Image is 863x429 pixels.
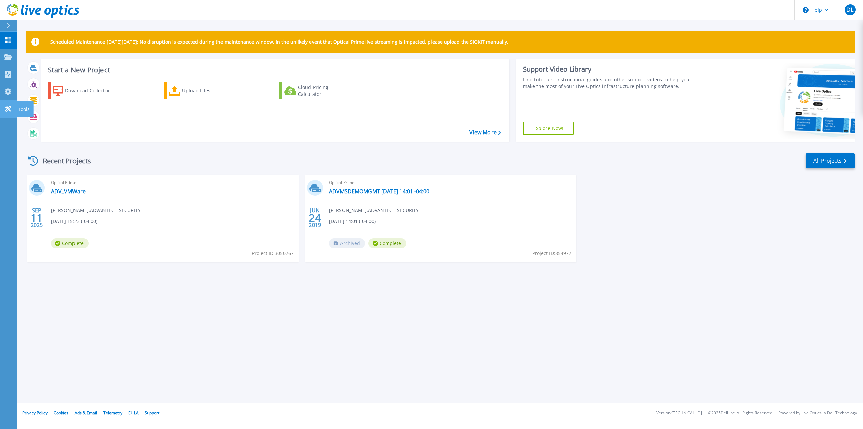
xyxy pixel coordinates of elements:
div: Support Video Library [523,65,698,74]
a: Cookies [54,410,68,416]
li: Version: [TECHNICAL_ID] [656,411,702,415]
a: View More [469,129,501,136]
a: ADV_VMWare [51,188,86,195]
span: Complete [368,238,406,248]
li: © 2025 Dell Inc. All Rights Reserved [708,411,772,415]
p: Tools [18,101,30,118]
span: 11 [31,215,43,221]
span: [PERSON_NAME] , ADVANTECH SECURITY [51,207,141,214]
span: [DATE] 15:23 (-04:00) [51,218,97,225]
a: Ads & Email [75,410,97,416]
div: Recent Projects [26,153,100,169]
a: Upload Files [164,82,239,99]
li: Powered by Live Optics, a Dell Technology [778,411,857,415]
div: Cloud Pricing Calculator [298,84,352,98]
div: JUN 2019 [308,206,321,230]
a: Privacy Policy [22,410,48,416]
a: Explore Now! [523,122,574,135]
div: Upload Files [182,84,236,98]
a: Cloud Pricing Calculator [279,82,355,99]
span: DL [846,7,853,12]
span: Project ID: 854977 [532,250,571,257]
span: [PERSON_NAME] , ADVANTECH SECURITY [329,207,419,214]
span: Project ID: 3050767 [252,250,294,257]
span: 24 [309,215,321,221]
h3: Start a New Project [48,66,501,74]
div: SEP 2025 [30,206,43,230]
p: Scheduled Maintenance [DATE][DATE]: No disruption is expected during the maintenance window. In t... [50,39,508,45]
a: EULA [128,410,139,416]
div: Download Collector [65,84,119,98]
span: Optical Prime [51,179,295,186]
span: [DATE] 14:01 (-04:00) [329,218,376,225]
a: ADVMSDEMOMGMT [DATE] 14:01 -04:00 [329,188,429,195]
span: Optical Prime [329,179,573,186]
a: All Projects [806,153,855,168]
a: Telemetry [103,410,122,416]
span: Complete [51,238,89,248]
a: Support [145,410,159,416]
span: Archived [329,238,365,248]
a: Download Collector [48,82,123,99]
div: Find tutorials, instructional guides and other support videos to help you make the most of your L... [523,76,698,90]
